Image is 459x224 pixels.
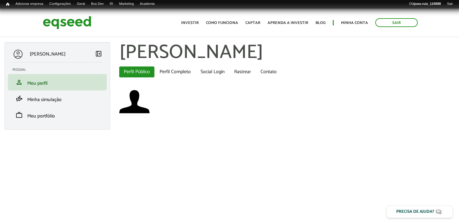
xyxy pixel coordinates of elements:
a: Perfil Público [119,66,154,77]
span: Minha simulação [27,96,62,104]
a: personMeu perfil [12,79,102,86]
a: Contato [256,66,281,77]
li: Minha simulação [8,90,107,107]
span: finance_mode [15,95,23,102]
a: Marketing [116,2,137,6]
span: Meu perfil [27,79,48,87]
a: Geral [74,2,88,6]
img: EqSeed [43,15,91,31]
a: Olájoao.ruiz_124888 [406,2,444,6]
p: [PERSON_NAME] [30,51,66,57]
span: work [15,111,23,119]
a: Social Login [196,66,229,77]
span: Início [6,2,9,6]
li: Meu portfólio [8,107,107,123]
a: finance_modeMinha simulação [12,95,102,102]
a: Adicionar empresa [12,2,46,6]
span: person [15,79,23,86]
img: Foto de João Pedro Ruiz de Oliveira da Silva [119,87,150,117]
span: Meu portfólio [27,112,55,120]
a: Ver perfil do usuário. [119,87,150,117]
li: Meu perfil [8,74,107,90]
a: RI [107,2,116,6]
a: Início [3,2,12,7]
strong: joao.ruiz_124888 [414,2,441,5]
a: Configurações [46,2,74,6]
a: Captar [245,21,260,25]
a: workMeu portfólio [12,111,102,119]
a: Bus Dev [88,2,107,6]
a: Como funciona [206,21,238,25]
a: Sair [375,18,418,27]
h1: [PERSON_NAME] [119,42,454,63]
h2: Pessoal [12,68,107,72]
a: Aprenda a investir [268,21,308,25]
a: Rastrear [230,66,255,77]
a: Investir [181,21,199,25]
a: Colapsar menu [95,50,102,59]
a: Minha conta [341,21,368,25]
a: Perfil Completo [155,66,195,77]
a: Academia [137,2,158,6]
a: Sair [444,2,456,6]
a: Blog [316,21,326,25]
span: left_panel_close [95,50,102,57]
